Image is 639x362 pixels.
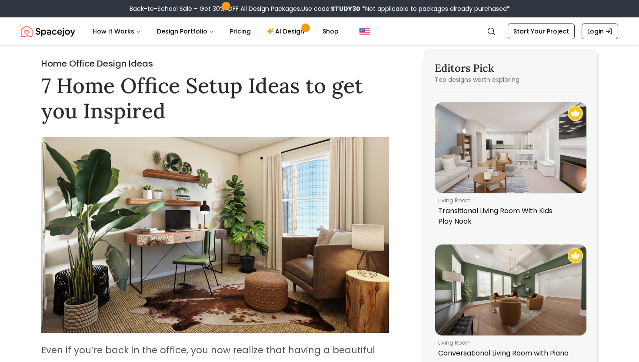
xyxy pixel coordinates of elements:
[360,4,510,13] span: *Not applicable to packages already purchased*
[21,17,618,45] nav: Global
[438,206,580,227] p: Transitional Living Room With Kids Play Nook
[130,4,510,13] div: Back-to-School Sale – Get 30% OFF All Design Packages.
[223,23,258,40] a: Pricing
[41,57,401,70] h2: Home Office Design Ideas
[438,339,580,346] p: living room
[41,73,401,123] h1: 7 Home Office Setup Ideas to get you Inspired
[359,26,370,37] img: United States
[582,23,618,39] a: Login
[301,4,360,13] span: Use code:
[438,348,580,359] p: Conversational Living Room with Piano
[435,245,586,335] img: Conversational Living Room with Piano
[435,61,587,75] h3: Editors Pick
[568,248,583,263] img: Recommended Spacejoy Design - Conversational Living Room with Piano
[435,102,587,230] a: Transitional Living Room With Kids Play NookRecommended Spacejoy Design - Transitional Living Roo...
[435,244,587,362] a: Conversational Living Room with PianoRecommended Spacejoy Design - Conversational Living Room wit...
[435,102,586,193] img: Transitional Living Room With Kids Play Nook
[331,4,360,13] b: STUDY30
[21,23,75,40] img: Spacejoy Logo
[316,23,346,40] a: Shop
[21,23,75,40] a: Spacejoy
[41,137,389,333] img: Beautiful Home office with greenery designed by spacejoy
[508,23,575,39] a: Start Your Project
[438,197,580,204] p: living room
[86,23,346,40] nav: Main
[435,75,587,84] p: Top designs worth exploring
[260,23,314,40] a: AI Design
[150,23,221,40] button: Design Portfolio
[86,23,148,40] button: How It Works
[568,106,583,121] img: Recommended Spacejoy Design - Transitional Living Room With Kids Play Nook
